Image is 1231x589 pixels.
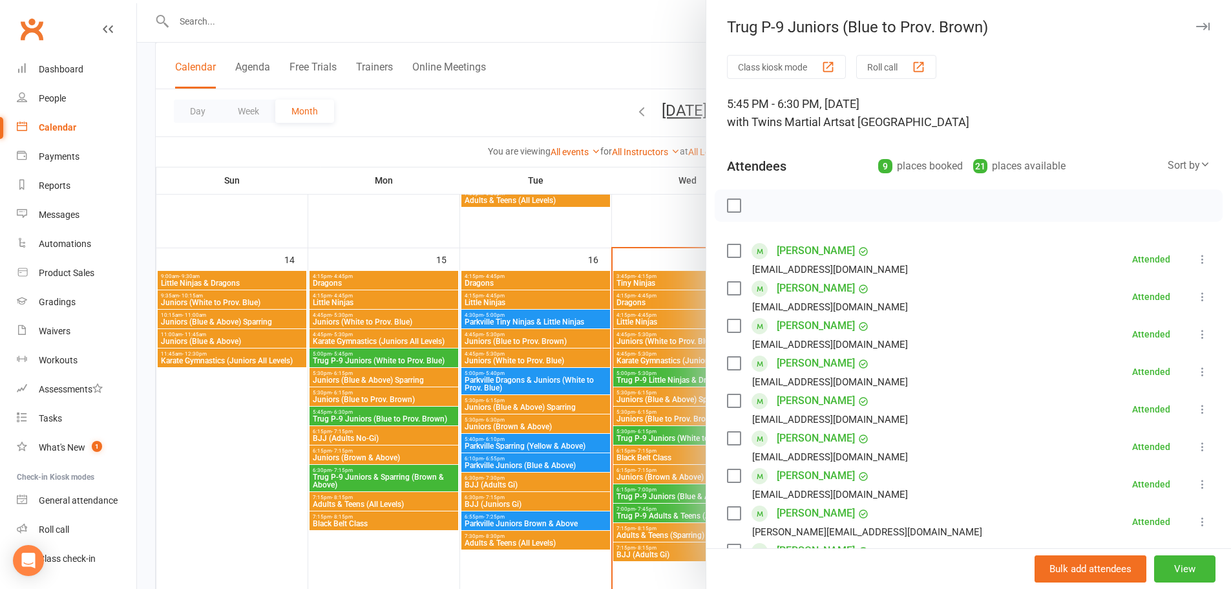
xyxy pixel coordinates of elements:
[727,157,786,175] div: Attendees
[39,64,83,74] div: Dashboard
[17,142,136,171] a: Payments
[777,278,855,299] a: [PERSON_NAME]
[777,428,855,449] a: [PERSON_NAME]
[777,391,855,411] a: [PERSON_NAME]
[39,524,69,535] div: Roll call
[856,55,936,79] button: Roll call
[777,316,855,336] a: [PERSON_NAME]
[39,355,78,365] div: Workouts
[17,259,136,288] a: Product Sales
[973,159,987,173] div: 21
[17,486,136,515] a: General attendance kiosk mode
[1168,157,1210,174] div: Sort by
[1132,480,1170,489] div: Attended
[17,171,136,200] a: Reports
[17,113,136,142] a: Calendar
[39,239,91,249] div: Automations
[777,466,855,486] a: [PERSON_NAME]
[39,93,66,103] div: People
[878,157,963,175] div: places booked
[39,442,85,453] div: What's New
[1132,405,1170,414] div: Attended
[39,122,76,133] div: Calendar
[39,268,94,278] div: Product Sales
[1132,367,1170,376] div: Attended
[39,209,79,220] div: Messages
[1132,442,1170,451] div: Attended
[39,413,62,423] div: Tasks
[1154,555,1215,583] button: View
[878,159,892,173] div: 9
[752,411,908,428] div: [EMAIL_ADDRESS][DOMAIN_NAME]
[39,297,76,307] div: Gradings
[845,115,969,129] span: at [GEOGRAPHIC_DATA]
[1035,555,1146,583] button: Bulk add attendees
[17,375,136,404] a: Assessments
[92,441,102,452] span: 1
[17,544,136,573] a: Class kiosk mode
[973,157,1066,175] div: places available
[752,299,908,316] div: [EMAIL_ADDRESS][DOMAIN_NAME]
[1132,517,1170,526] div: Attended
[17,84,136,113] a: People
[17,230,136,259] a: Automations
[777,241,855,261] a: [PERSON_NAME]
[39,553,96,564] div: Class check-in
[752,374,908,391] div: [EMAIL_ADDRESS][DOMAIN_NAME]
[13,545,44,576] div: Open Intercom Messenger
[17,433,136,462] a: What's New1
[17,346,136,375] a: Workouts
[17,288,136,317] a: Gradings
[1132,330,1170,339] div: Attended
[727,95,1210,131] div: 5:45 PM - 6:30 PM, [DATE]
[16,13,48,45] a: Clubworx
[17,317,136,346] a: Waivers
[39,495,118,506] div: General attendance
[752,261,908,278] div: [EMAIL_ADDRESS][DOMAIN_NAME]
[1132,292,1170,301] div: Attended
[39,180,70,191] div: Reports
[752,449,908,466] div: [EMAIL_ADDRESS][DOMAIN_NAME]
[727,55,846,79] button: Class kiosk mode
[777,541,855,561] a: [PERSON_NAME]
[17,515,136,544] a: Roll call
[777,353,855,374] a: [PERSON_NAME]
[17,200,136,230] a: Messages
[706,18,1231,36] div: Trug P-9 Juniors (Blue to Prov. Brown)
[1132,255,1170,264] div: Attended
[17,55,136,84] a: Dashboard
[39,326,70,336] div: Waivers
[39,384,103,394] div: Assessments
[777,503,855,524] a: [PERSON_NAME]
[727,115,845,129] span: with Twins Martial Arts
[752,336,908,353] div: [EMAIL_ADDRESS][DOMAIN_NAME]
[752,486,908,503] div: [EMAIL_ADDRESS][DOMAIN_NAME]
[39,151,79,162] div: Payments
[752,524,982,541] div: [PERSON_NAME][EMAIL_ADDRESS][DOMAIN_NAME]
[17,404,136,433] a: Tasks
